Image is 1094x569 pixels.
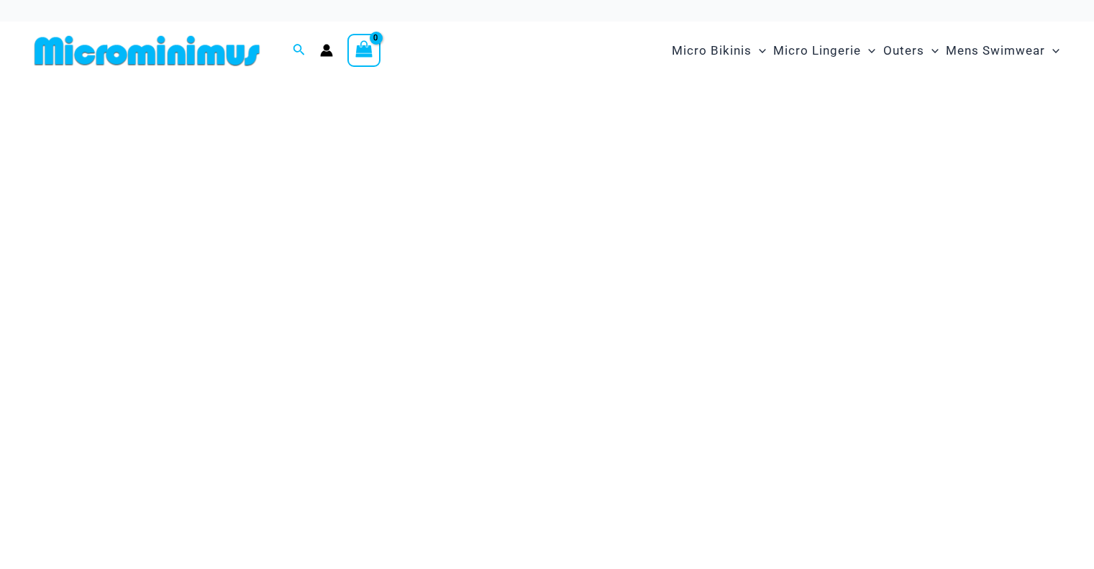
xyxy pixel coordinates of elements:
[752,32,766,69] span: Menu Toggle
[668,29,770,73] a: Micro BikinisMenu ToggleMenu Toggle
[946,32,1045,69] span: Mens Swimwear
[672,32,752,69] span: Micro Bikinis
[293,42,306,60] a: Search icon link
[666,27,1065,75] nav: Site Navigation
[347,34,380,67] a: View Shopping Cart, empty
[770,29,879,73] a: Micro LingerieMenu ToggleMenu Toggle
[924,32,939,69] span: Menu Toggle
[1045,32,1059,69] span: Menu Toggle
[29,35,265,67] img: MM SHOP LOGO FLAT
[773,32,861,69] span: Micro Lingerie
[883,32,924,69] span: Outers
[861,32,875,69] span: Menu Toggle
[880,29,942,73] a: OutersMenu ToggleMenu Toggle
[320,44,333,57] a: Account icon link
[942,29,1063,73] a: Mens SwimwearMenu ToggleMenu Toggle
